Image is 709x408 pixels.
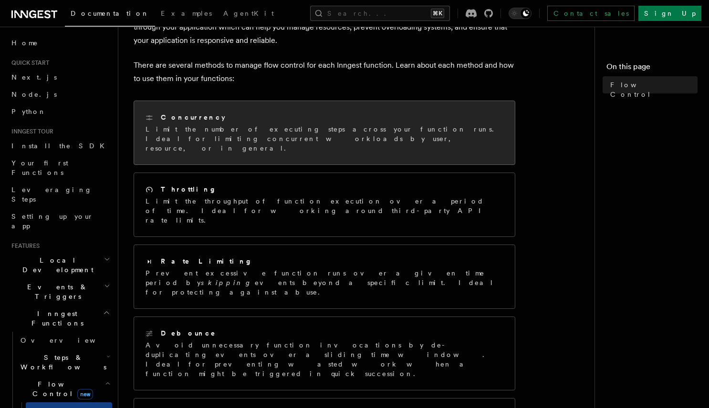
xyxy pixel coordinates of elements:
[8,242,40,250] span: Features
[8,278,112,305] button: Events & Triggers
[134,245,515,309] a: Rate LimitingPrevent excessive function runs over a given time period byskippingevents beyond a s...
[11,73,57,81] span: Next.js
[146,196,503,225] p: Limit the throughput of function execution over a period of time. Ideal for working around third-...
[17,379,105,398] span: Flow Control
[8,208,112,235] a: Setting up your app
[8,59,49,67] span: Quick start
[606,61,698,76] h4: On this page
[610,80,698,99] span: Flow Control
[134,7,515,47] p: Flow control is a critical part of building robust applications. It allows you to manage the flow...
[146,340,503,378] p: Avoid unnecessary function invocations by de-duplicating events over a sliding time window. Ideal...
[11,108,46,115] span: Python
[11,186,92,203] span: Leveraging Steps
[431,9,444,18] kbd: ⌘K
[11,38,38,48] span: Home
[134,59,515,85] p: There are several methods to manage flow control for each Inngest function. Learn about each meth...
[65,3,155,27] a: Documentation
[223,10,274,17] span: AgentKit
[8,103,112,120] a: Python
[8,255,104,275] span: Local Development
[17,332,112,349] a: Overview
[8,305,112,332] button: Inngest Functions
[8,86,112,103] a: Node.js
[71,10,149,17] span: Documentation
[509,8,532,19] button: Toggle dark mode
[161,112,225,122] h2: Concurrency
[155,3,218,26] a: Examples
[8,282,104,301] span: Events & Triggers
[17,376,112,402] button: Flow Controlnew
[161,256,252,266] h2: Rate Limiting
[17,349,112,376] button: Steps & Workflows
[161,10,212,17] span: Examples
[146,124,503,153] p: Limit the number of executing steps across your function runs. Ideal for limiting concurrent work...
[11,91,57,98] span: Node.js
[161,184,217,194] h2: Throttling
[8,69,112,86] a: Next.js
[8,128,53,135] span: Inngest tour
[134,101,515,165] a: ConcurrencyLimit the number of executing steps across your function runs. Ideal for limiting conc...
[8,137,112,154] a: Install the SDK
[638,6,701,21] a: Sign Up
[201,279,255,286] em: skipping
[161,328,216,338] h2: Debounce
[8,181,112,208] a: Leveraging Steps
[310,6,450,21] button: Search...⌘K
[8,154,112,181] a: Your first Functions
[17,353,106,372] span: Steps & Workflows
[11,213,94,230] span: Setting up your app
[11,142,110,150] span: Install the SDK
[8,34,112,51] a: Home
[8,309,103,328] span: Inngest Functions
[134,173,515,237] a: ThrottlingLimit the throughput of function execution over a period of time. Ideal for working aro...
[21,337,119,344] span: Overview
[218,3,280,26] a: AgentKit
[547,6,635,21] a: Contact sales
[11,159,68,176] span: Your first Functions
[606,76,698,103] a: Flow Control
[8,252,112,278] button: Local Development
[77,389,93,399] span: new
[146,268,503,297] p: Prevent excessive function runs over a given time period by events beyond a specific limit. Ideal...
[134,316,515,390] a: DebounceAvoid unnecessary function invocations by de-duplicating events over a sliding time windo...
